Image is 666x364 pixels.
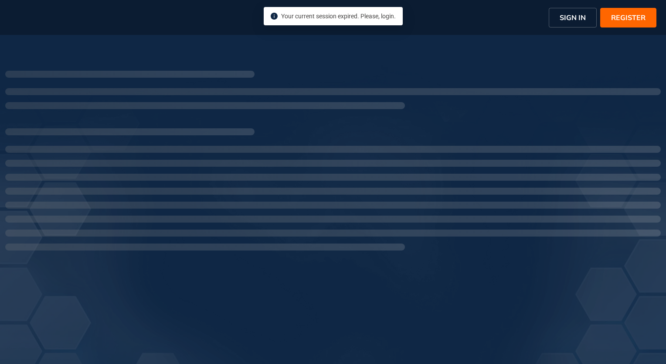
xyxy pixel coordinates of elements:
[600,8,656,27] button: REGISTER
[271,13,278,20] span: info-circle
[549,8,597,27] button: SIGN IN
[281,13,396,20] span: Your current session expired. Please, login.
[611,12,646,23] span: REGISTER
[560,12,586,23] span: SIGN IN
